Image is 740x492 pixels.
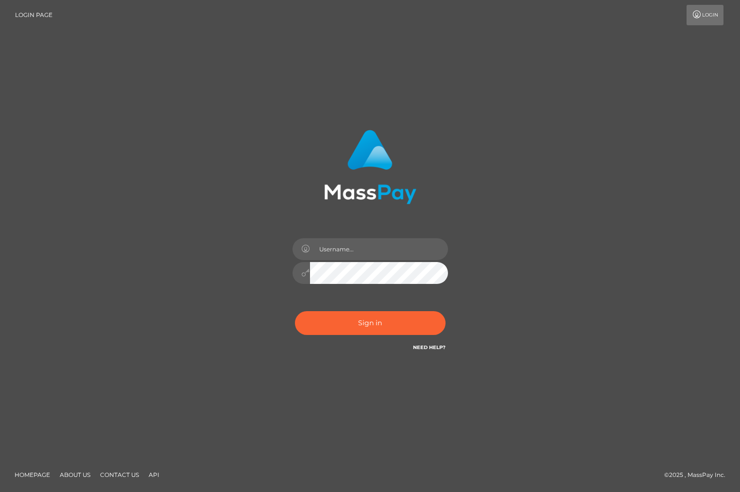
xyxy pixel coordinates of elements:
a: Homepage [11,467,54,482]
a: API [145,467,163,482]
img: MassPay Login [324,130,416,204]
a: Login [687,5,723,25]
div: © 2025 , MassPay Inc. [664,470,733,480]
a: Need Help? [413,344,446,351]
a: Contact Us [96,467,143,482]
input: Username... [310,238,448,260]
button: Sign in [295,311,446,335]
a: Login Page [15,5,52,25]
a: About Us [56,467,94,482]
